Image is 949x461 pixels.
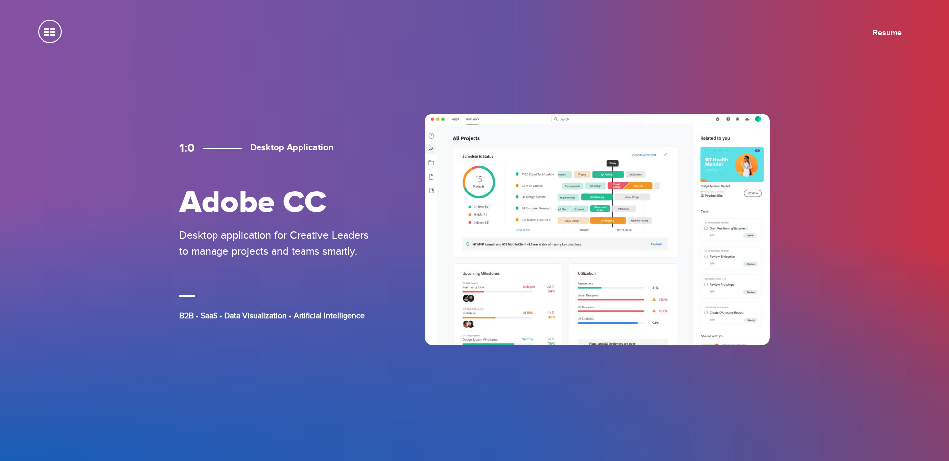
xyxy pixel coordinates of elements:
[178,114,771,347] a: 1:0 Desktop Application Adobe CC Desktop application for Creative Leaders to manage projects and ...
[873,28,902,38] a: Resume
[179,187,377,220] h2: Adobe CC
[179,311,365,321] span: B2B • SaaS • Data Visualization • Artificial Intelligence
[179,141,195,155] span: 1:0
[425,114,770,345] img: Adobe CC
[203,142,333,153] h3: Desktop Application
[179,228,377,259] p: Desktop application for Creative Leaders to manage projects and teams smartly.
